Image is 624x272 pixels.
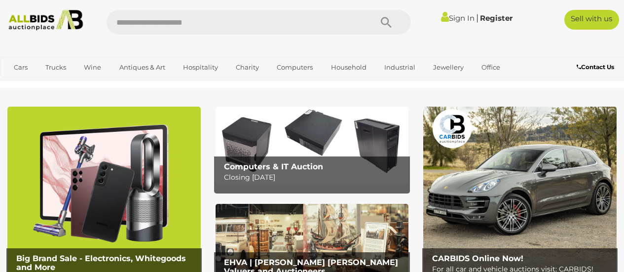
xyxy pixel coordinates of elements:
a: [GEOGRAPHIC_DATA] [45,76,128,92]
a: Sell with us [564,10,619,30]
a: Computers [270,59,319,76]
b: Big Brand Sale - Electronics, Whitegoods and More [16,254,186,272]
b: CARBIDS Online Now! [432,254,523,263]
a: Household [325,59,373,76]
a: Jewellery [427,59,470,76]
a: Sign In [441,13,475,23]
a: Hospitality [177,59,224,76]
a: Cars [7,59,34,76]
a: Office [475,59,507,76]
a: Charity [229,59,265,76]
a: Trucks [39,59,73,76]
a: Contact Us [577,62,617,73]
img: Computers & IT Auction [216,107,409,184]
img: Allbids.com.au [4,10,87,31]
span: | [476,12,478,23]
button: Search [362,10,411,35]
a: Computers & IT Auction Computers & IT Auction Closing [DATE] [216,107,409,184]
a: Wine [77,59,108,76]
p: Closing [DATE] [224,171,404,184]
a: Register [480,13,513,23]
a: Sports [7,76,40,92]
b: Computers & IT Auction [224,162,323,171]
a: Antiques & Art [113,59,172,76]
b: Contact Us [577,63,614,71]
a: Industrial [378,59,422,76]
